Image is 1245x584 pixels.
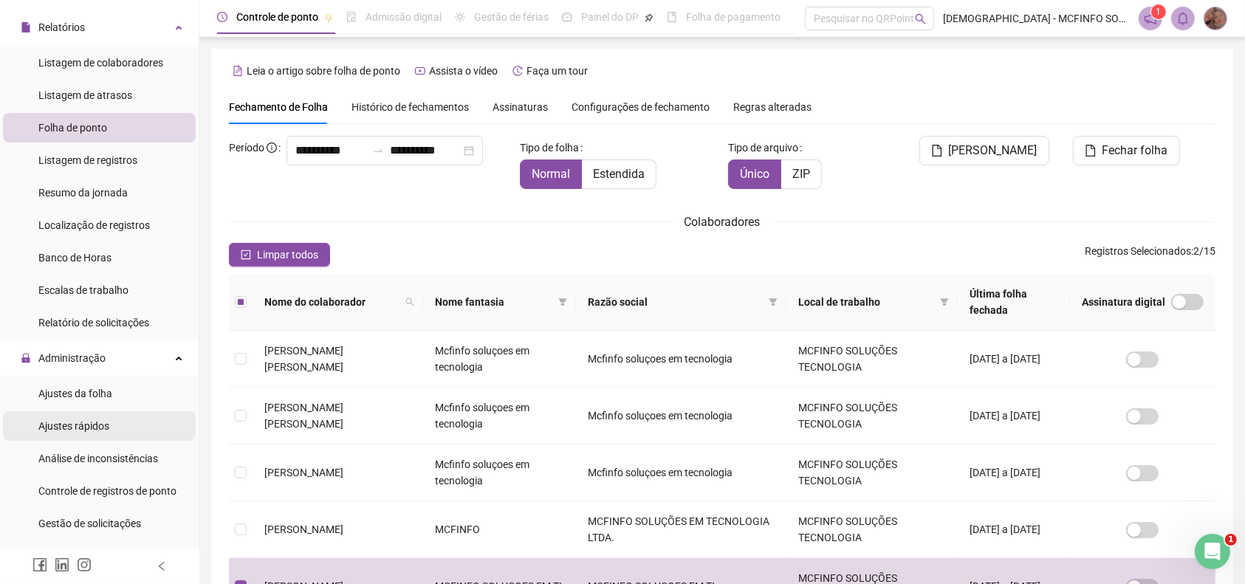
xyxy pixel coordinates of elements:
td: MCFINFO SOLUÇÕES TECNOLOGIA [786,331,958,388]
span: Normal [532,167,570,181]
span: history [512,66,523,76]
span: file [1085,145,1097,157]
td: Mcfinfo soluçoes em tecnologia [423,444,576,501]
span: Escalas de trabalho [38,284,128,296]
span: filter [769,298,778,306]
td: Mcfinfo soluçoes em tecnologia [576,388,786,444]
span: Resumo da jornada [38,187,128,199]
span: linkedin [55,557,69,572]
span: 1 [1156,7,1162,17]
span: Folha de ponto [38,122,107,134]
span: filter [558,298,567,306]
span: [PERSON_NAME] [264,467,343,478]
span: Assinatura digital [1082,294,1165,310]
span: Banco de Horas [38,252,112,264]
span: Nome fantasia [435,294,552,310]
span: Gestão de solicitações [38,518,141,529]
span: Análise de inconsistências [38,453,158,464]
span: Ajustes da folha [38,388,112,399]
span: Razão social [588,294,762,310]
span: bell [1176,12,1190,25]
img: 73296 [1204,7,1227,30]
span: Assinaturas [493,102,548,112]
span: Limpar todos [257,247,318,263]
td: Mcfinfo soluçoes em tecnologia [423,331,576,388]
span: Folha de pagamento [686,11,781,23]
span: Único [740,167,769,181]
span: check-square [241,250,251,260]
span: Leia o artigo sobre folha de ponto [247,65,400,77]
span: Listagem de registros [38,154,137,166]
span: Gestão de férias [474,11,549,23]
span: Tipo de folha [520,140,579,156]
span: Listagem de colaboradores [38,57,163,69]
span: Fechamento de Folha [229,101,328,113]
td: [DATE] a [DATE] [958,388,1070,444]
td: MCFINFO [423,501,576,558]
span: [PERSON_NAME] [949,142,1037,159]
span: filter [766,291,781,313]
iframe: Intercom live chat [1195,534,1230,569]
button: [PERSON_NAME] [919,136,1049,165]
span: file-done [346,12,357,22]
span: Relatório de solicitações [38,317,149,329]
span: clock-circle [217,12,227,22]
span: search [915,13,926,24]
span: instagram [77,557,92,572]
span: Estendida [593,167,645,181]
span: 1 [1225,534,1237,546]
span: lock [21,353,31,363]
span: swap-right [372,145,384,157]
span: notification [1144,12,1157,25]
span: facebook [32,557,47,572]
span: pushpin [324,13,333,22]
td: Mcfinfo soluçoes em tecnologia [576,444,786,501]
td: MCFINFO SOLUÇÕES TECNOLOGIA [786,444,958,501]
span: [DEMOGRAPHIC_DATA] - MCFINFO SOLUÇOES EM TECNOLOGIA [943,10,1130,27]
span: filter [555,291,570,313]
span: Assista o vídeo [429,65,498,77]
span: : 2 / 15 [1085,243,1215,267]
span: [PERSON_NAME] [PERSON_NAME] [264,402,343,430]
span: file-text [233,66,243,76]
span: filter [940,298,949,306]
span: pushpin [645,13,654,22]
span: Localização de registros [38,219,150,231]
span: ZIP [792,167,810,181]
span: Local de trabalho [798,294,935,310]
span: Tipo de arquivo [728,140,798,156]
span: Painel do DP [581,11,639,23]
span: Administração [38,352,106,364]
span: Fechar folha [1102,142,1168,159]
span: Relatórios [38,21,85,33]
span: sun [455,12,465,22]
span: search [405,298,414,306]
span: left [157,561,167,571]
td: MCFINFO SOLUÇÕES EM TECNOLOGIA LTDA. [576,501,786,558]
td: [DATE] a [DATE] [958,444,1070,501]
span: Histórico de fechamentos [351,101,469,113]
sup: 1 [1151,4,1166,19]
span: Configurações de fechamento [572,102,710,112]
span: youtube [415,66,425,76]
span: info-circle [267,142,277,153]
span: [PERSON_NAME] [264,523,343,535]
td: MCFINFO SOLUÇÕES TECNOLOGIA [786,388,958,444]
span: Ajustes rápidos [38,420,109,432]
td: [DATE] a [DATE] [958,501,1070,558]
button: Limpar todos [229,243,330,267]
td: [DATE] a [DATE] [958,331,1070,388]
td: Mcfinfo soluçoes em tecnologia [423,388,576,444]
button: Fechar folha [1073,136,1180,165]
span: Faça um tour [527,65,588,77]
span: file [21,22,31,32]
span: Nome do colaborador [264,294,399,310]
span: Admissão digital [366,11,442,23]
span: Regras alteradas [733,102,812,112]
span: Controle de ponto [236,11,318,23]
td: Mcfinfo soluçoes em tecnologia [576,331,786,388]
span: Colaboradores [685,215,761,229]
td: MCFINFO SOLUÇÕES TECNOLOGIA [786,501,958,558]
th: Última folha fechada [958,274,1070,331]
span: Listagem de atrasos [38,89,132,101]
